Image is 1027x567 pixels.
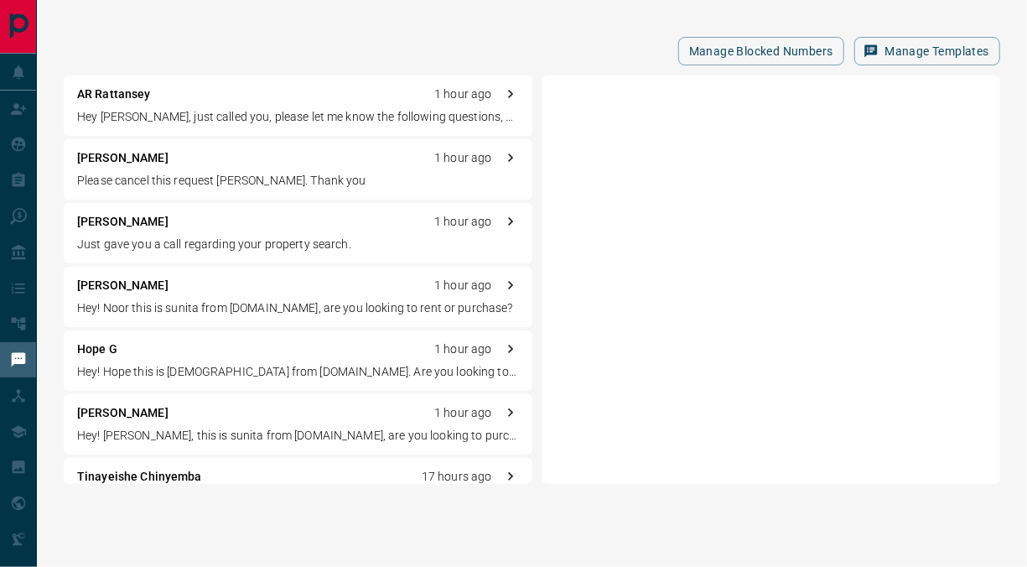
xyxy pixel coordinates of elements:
button: Manage Templates [854,37,1000,65]
p: 1 hour ago [434,213,491,231]
p: 1 hour ago [434,86,491,103]
p: [PERSON_NAME] [77,213,169,231]
p: Please cancel this request [PERSON_NAME]. Thank you [77,172,519,190]
p: Tinayeishe Chinyemba [77,468,202,486]
button: Manage Blocked Numbers [678,37,844,65]
p: [PERSON_NAME] [77,149,169,167]
p: 1 hour ago [434,277,491,294]
p: [PERSON_NAME] [77,404,169,422]
p: Hey! [PERSON_NAME], this is sunita from [DOMAIN_NAME], are you looking to purchase a property or ... [77,427,519,445]
p: Hey! Hope this is [DEMOGRAPHIC_DATA] from [DOMAIN_NAME]. Are you looking to rent or purchase? [77,363,519,381]
p: Just gave you a call regarding your property search. [77,236,519,253]
p: 1 hour ago [434,149,491,167]
p: AR Rattansey [77,86,151,103]
p: 1 hour ago [434,341,491,358]
p: 1 hour ago [434,404,491,422]
p: Hey! Noor this is sunita from [DOMAIN_NAME], are you looking to rent or purchase? [77,299,519,317]
p: Hope G [77,341,117,358]
p: 17 hours ago [422,468,492,486]
p: Hey [PERSON_NAME], just called you, please let me know the following questions, when are you look... [77,108,519,126]
p: [PERSON_NAME] [77,277,169,294]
